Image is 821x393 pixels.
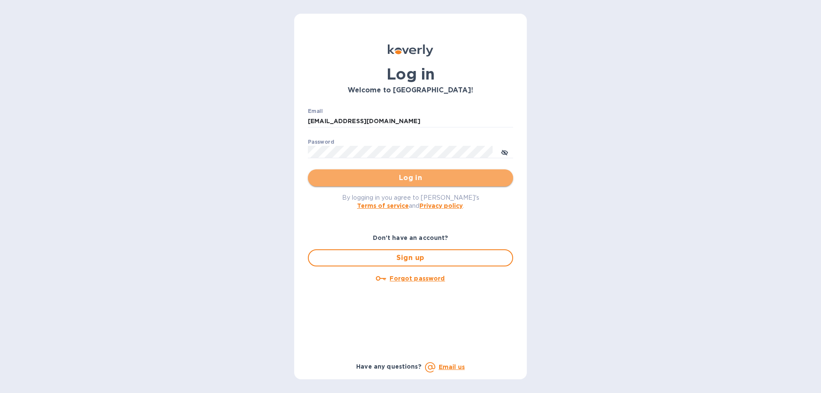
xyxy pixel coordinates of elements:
[315,173,506,183] span: Log in
[308,86,513,95] h3: Welcome to [GEOGRAPHIC_DATA]!
[308,139,334,145] label: Password
[308,65,513,83] h1: Log in
[388,44,433,56] img: Koverly
[356,363,422,370] b: Have any questions?
[357,202,409,209] a: Terms of service
[373,234,449,241] b: Don't have an account?
[316,253,505,263] span: Sign up
[308,115,513,128] input: Enter email address
[308,249,513,266] button: Sign up
[439,363,465,370] a: Email us
[496,143,513,160] button: toggle password visibility
[308,169,513,186] button: Log in
[342,194,479,209] span: By logging in you agree to [PERSON_NAME]'s and .
[390,275,445,282] u: Forgot password
[308,109,323,114] label: Email
[419,202,463,209] a: Privacy policy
